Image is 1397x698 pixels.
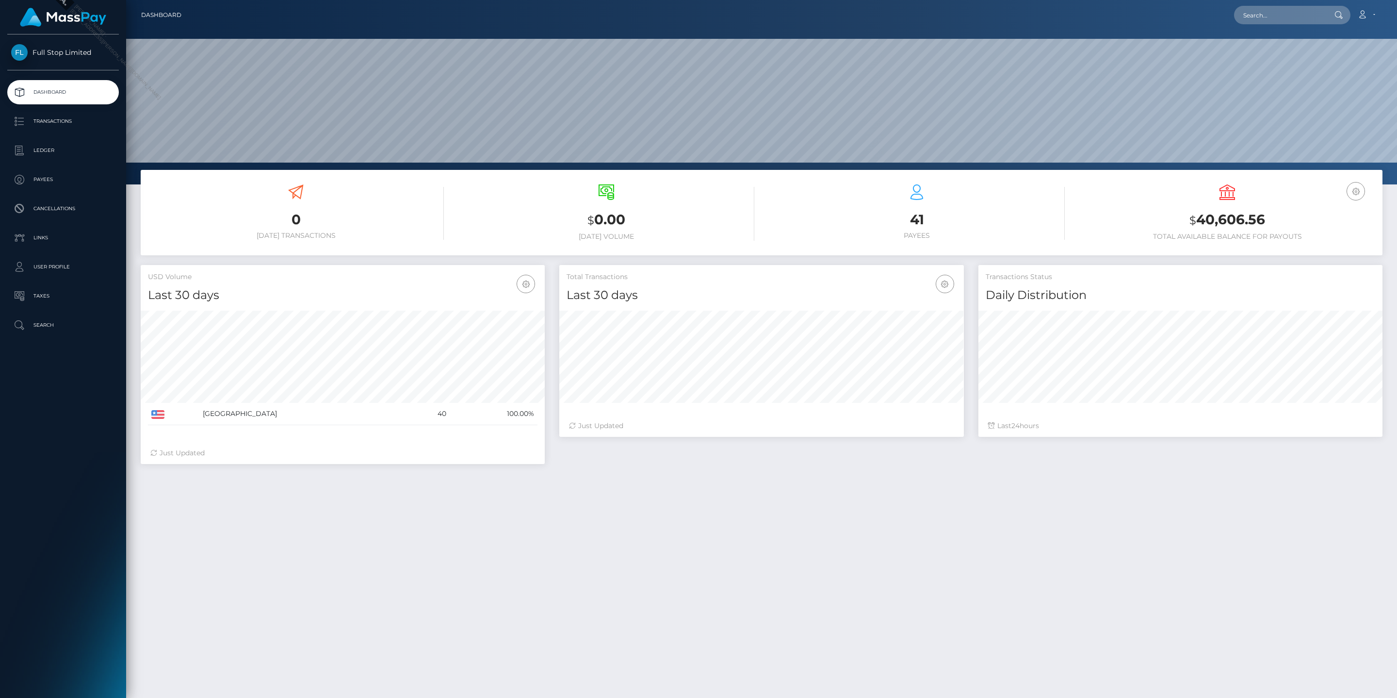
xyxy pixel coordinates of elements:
h4: Daily Distribution [986,287,1375,304]
span: 24 [1011,421,1020,430]
div: Last hours [988,421,1373,431]
a: User Profile [7,255,119,279]
h6: Payees [769,232,1065,240]
a: Payees [7,167,119,192]
h6: [DATE] Volume [458,233,754,241]
p: Links [11,231,115,245]
td: [GEOGRAPHIC_DATA] [199,403,409,425]
small: $ [587,214,594,227]
a: Links [7,226,119,250]
span: Full Stop Limited [7,48,119,57]
p: Transactions [11,114,115,129]
input: Search... [1234,6,1325,24]
h3: 0.00 [458,210,754,230]
td: 40 [409,403,450,425]
h4: Last 30 days [567,287,956,304]
p: Payees [11,172,115,187]
td: 100.00% [450,403,537,425]
a: Ledger [7,138,119,163]
h5: USD Volume [148,272,537,282]
h3: 41 [769,210,1065,229]
p: Cancellations [11,201,115,216]
div: Just Updated [569,421,954,431]
h3: 40,606.56 [1079,210,1375,230]
h5: Transactions Status [986,272,1375,282]
a: Dashboard [141,5,181,25]
img: Full Stop Limited [11,44,28,61]
img: MassPay Logo [20,8,106,27]
p: User Profile [11,260,115,274]
a: Search [7,313,119,337]
h4: Last 30 days [148,287,537,304]
p: Ledger [11,143,115,158]
a: Taxes [7,284,119,308]
h3: 0 [148,210,444,229]
p: Search [11,318,115,332]
a: Dashboard [7,80,119,104]
small: $ [1189,214,1196,227]
h6: Total Available Balance for Payouts [1079,233,1375,241]
img: US.png [151,410,164,419]
div: Just Updated [150,448,535,458]
a: Cancellations [7,197,119,221]
h5: Total Transactions [567,272,956,282]
a: Transactions [7,109,119,133]
p: Taxes [11,289,115,303]
p: Dashboard [11,85,115,100]
h6: [DATE] Transactions [148,232,444,240]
